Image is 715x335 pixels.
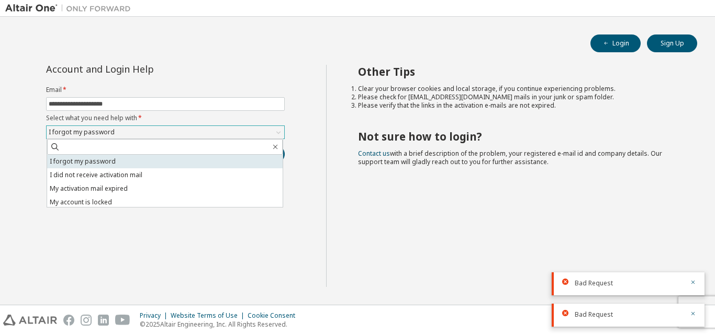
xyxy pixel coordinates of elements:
img: instagram.svg [81,315,92,326]
h2: Not sure how to login? [358,130,679,143]
div: Privacy [140,311,171,320]
li: I forgot my password [47,155,283,168]
p: © 2025 Altair Engineering, Inc. All Rights Reserved. [140,320,301,329]
label: Select what you need help with [46,114,285,122]
div: I forgot my password [47,126,116,138]
span: Bad Request [575,279,613,287]
div: Cookie Consent [248,311,301,320]
button: Login [590,34,641,52]
span: with a brief description of the problem, your registered e-mail id and company details. Our suppo... [358,149,662,166]
a: Contact us [358,149,390,158]
li: Please verify that the links in the activation e-mails are not expired. [358,101,679,110]
div: I forgot my password [47,126,284,138]
span: Bad Request [575,310,613,319]
button: Sign Up [647,34,697,52]
img: youtube.svg [115,315,130,326]
div: Account and Login Help [46,65,237,73]
h2: Other Tips [358,65,679,78]
li: Please check for [EMAIL_ADDRESS][DOMAIN_NAME] mails in your junk or spam folder. [358,93,679,101]
img: facebook.svg [63,315,74,326]
img: altair_logo.svg [3,315,57,326]
div: Website Terms of Use [171,311,248,320]
label: Email [46,86,285,94]
img: linkedin.svg [98,315,109,326]
li: Clear your browser cookies and local storage, if you continue experiencing problems. [358,85,679,93]
img: Altair One [5,3,136,14]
